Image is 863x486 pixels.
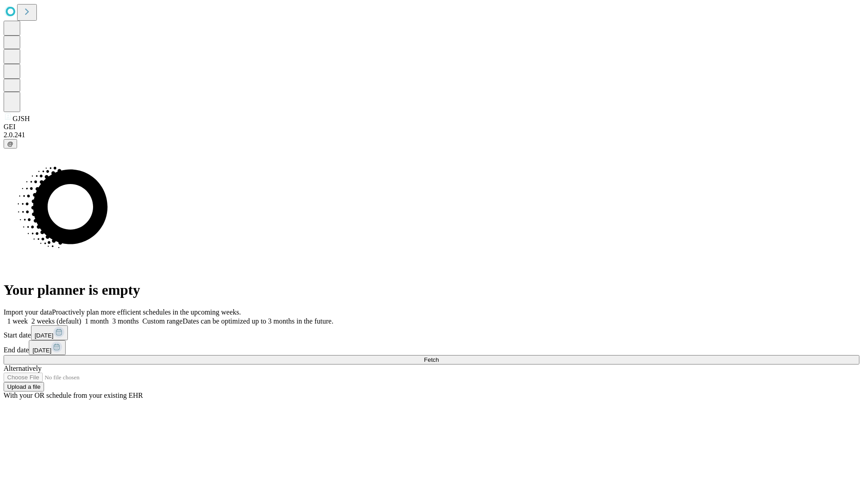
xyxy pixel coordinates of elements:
div: End date [4,340,859,355]
span: @ [7,140,13,147]
div: GEI [4,123,859,131]
span: GJSH [13,115,30,122]
span: Fetch [424,356,439,363]
span: 1 month [85,317,109,325]
div: 2.0.241 [4,131,859,139]
button: Upload a file [4,382,44,391]
span: Custom range [142,317,182,325]
span: Import your data [4,308,52,316]
button: Fetch [4,355,859,364]
h1: Your planner is empty [4,282,859,298]
button: @ [4,139,17,148]
span: 1 week [7,317,28,325]
span: With your OR schedule from your existing EHR [4,391,143,399]
span: Dates can be optimized up to 3 months in the future. [182,317,333,325]
button: [DATE] [31,325,68,340]
button: [DATE] [29,340,66,355]
span: 2 weeks (default) [31,317,81,325]
div: Start date [4,325,859,340]
span: [DATE] [32,347,51,354]
span: 3 months [112,317,139,325]
span: Alternatively [4,364,41,372]
span: Proactively plan more efficient schedules in the upcoming weeks. [52,308,241,316]
span: [DATE] [35,332,53,339]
